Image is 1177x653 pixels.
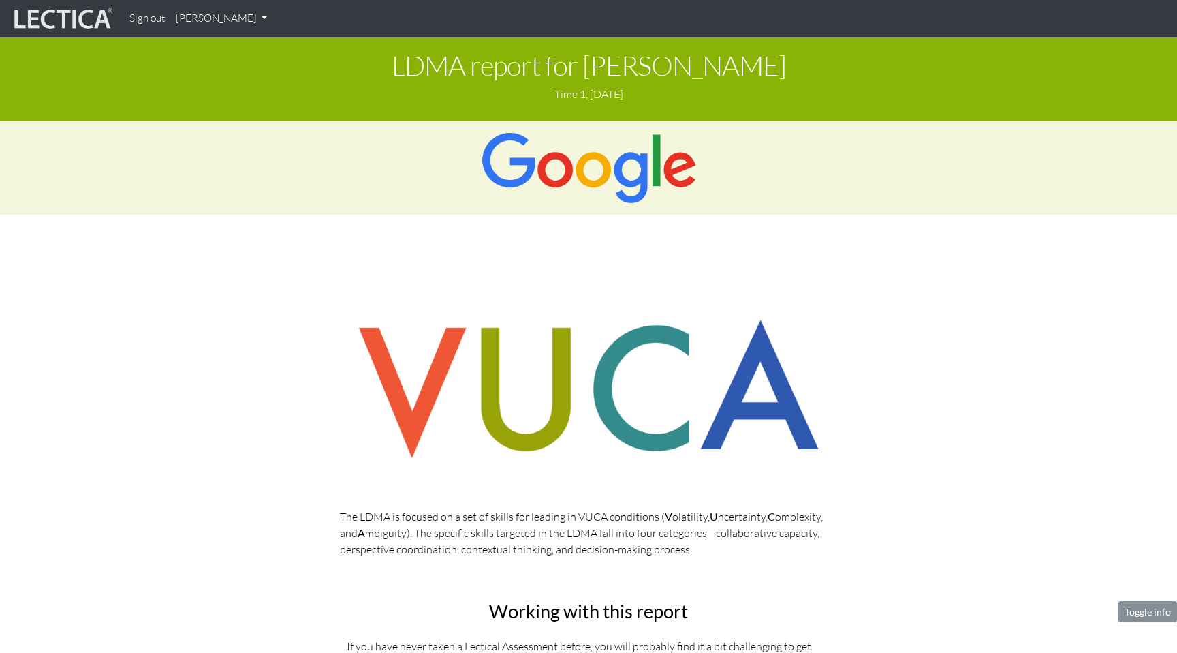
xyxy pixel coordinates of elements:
[347,601,830,622] h2: Working with this report
[768,510,775,523] strong: C
[340,303,837,476] img: vuca skills
[10,50,1167,80] h1: LDMA report for [PERSON_NAME]
[358,526,365,539] strong: A
[124,5,170,32] a: Sign out
[340,508,837,558] p: The LDMA is focused on a set of skills for leading in VUCA conditions ( olatility, ncertainty, om...
[11,6,113,32] img: lecticalive
[10,86,1167,102] p: Time 1, [DATE]
[710,510,718,523] strong: U
[480,132,697,204] img: Google Logo
[170,5,272,32] a: [PERSON_NAME]
[665,510,672,523] strong: V
[1118,601,1177,622] button: Toggle info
